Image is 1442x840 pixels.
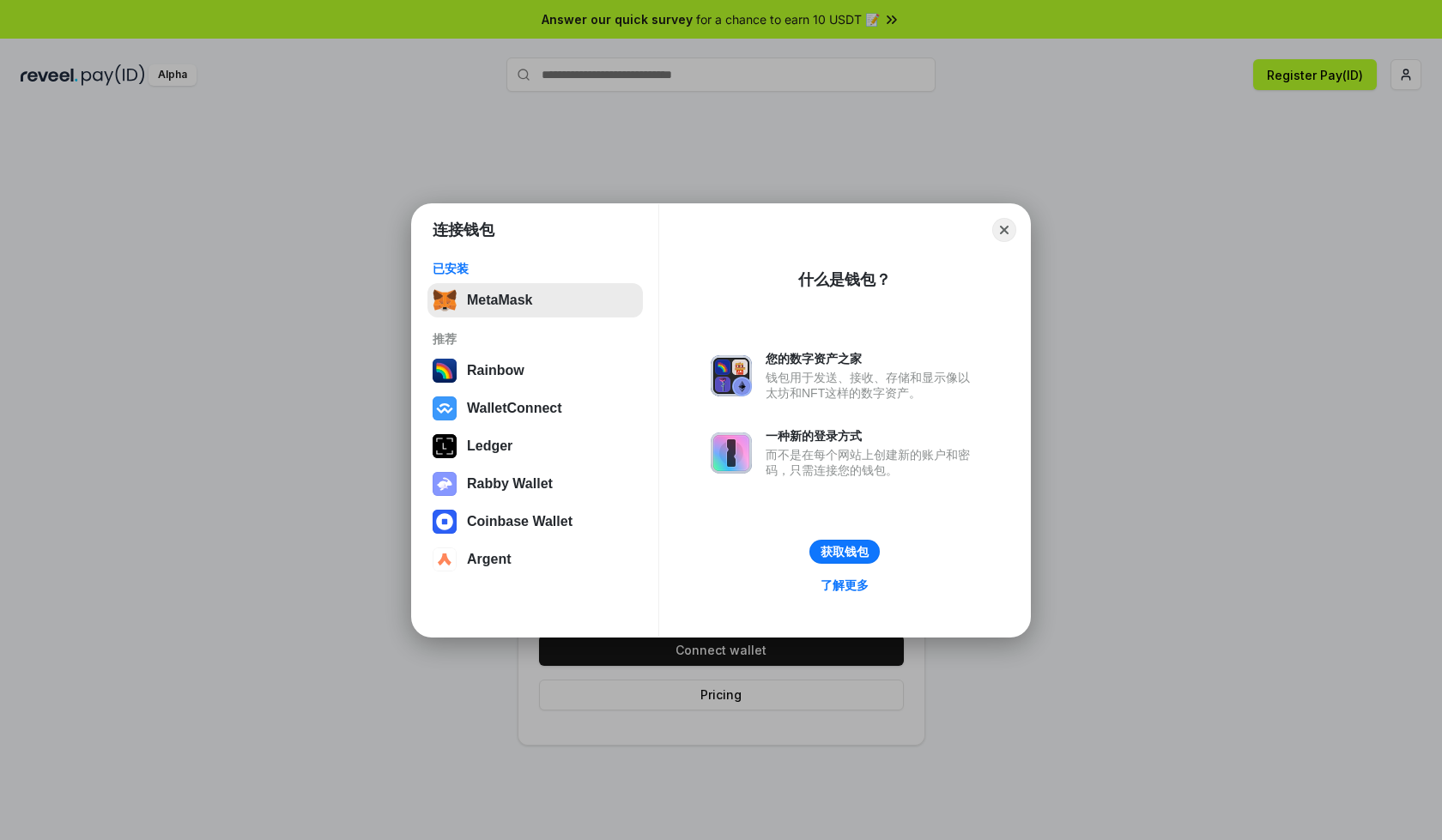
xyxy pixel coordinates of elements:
[809,540,880,564] button: 获取钱包
[433,220,494,240] h1: 连接钱包
[433,261,638,276] div: 已安装
[427,429,643,463] button: Ledger
[711,355,752,396] img: svg+xml,%3Csvg%20xmlns%3D%22http%3A%2F%2Fwww.w3.org%2F2000%2Fsvg%22%20fill%3D%22none%22%20viewBox...
[467,401,562,416] div: WalletConnect
[821,544,869,559] div: 获取钱包
[798,269,891,290] div: 什么是钱包？
[427,542,643,577] button: Argent
[433,434,457,458] img: svg+xml,%3Csvg%20xmlns%3D%22http%3A%2F%2Fwww.w3.org%2F2000%2Fsvg%22%20width%3D%2228%22%20height%3...
[433,396,457,420] img: svg+xml,%3Csvg%20width%3D%2228%22%20height%3D%2228%22%20viewBox%3D%220%200%2028%2028%22%20fill%3D...
[433,359,457,383] img: svg+xml,%3Csvg%20width%3D%22120%22%20height%3D%22120%22%20viewBox%3D%220%200%20120%20120%22%20fil...
[467,363,524,378] div: Rainbow
[427,467,643,501] button: Rabby Wallet
[433,288,457,312] img: svg+xml,%3Csvg%20fill%3D%22none%22%20height%3D%2233%22%20viewBox%3D%220%200%2035%2033%22%20width%...
[467,438,512,454] div: Ledger
[821,577,869,593] div: 了解更多
[433,472,457,496] img: svg+xml,%3Csvg%20xmlns%3D%22http%3A%2F%2Fwww.w3.org%2F2000%2Fsvg%22%20fill%3D%22none%22%20viewBox...
[427,391,643,426] button: WalletConnect
[992,218,1016,242] button: Close
[766,447,978,478] div: 而不是在每个网站上创建新的账户和密码，只需连接您的钱包。
[766,428,978,444] div: 一种新的登录方式
[766,370,978,401] div: 钱包用于发送、接收、存储和显示像以太坊和NFT这样的数字资产。
[711,432,752,474] img: svg+xml,%3Csvg%20xmlns%3D%22http%3A%2F%2Fwww.w3.org%2F2000%2Fsvg%22%20fill%3D%22none%22%20viewBox...
[433,331,638,347] div: 推荐
[467,293,532,308] div: MetaMask
[433,510,457,534] img: svg+xml,%3Csvg%20width%3D%2228%22%20height%3D%2228%22%20viewBox%3D%220%200%2028%2028%22%20fill%3D...
[427,505,643,539] button: Coinbase Wallet
[810,574,879,596] a: 了解更多
[427,354,643,388] button: Rainbow
[427,283,643,317] button: MetaMask
[433,547,457,571] img: svg+xml,%3Csvg%20width%3D%2228%22%20height%3D%2228%22%20viewBox%3D%220%200%2028%2028%22%20fill%3D...
[766,351,978,366] div: 您的数字资产之家
[467,514,573,529] div: Coinbase Wallet
[467,476,553,492] div: Rabby Wallet
[467,552,512,567] div: Argent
